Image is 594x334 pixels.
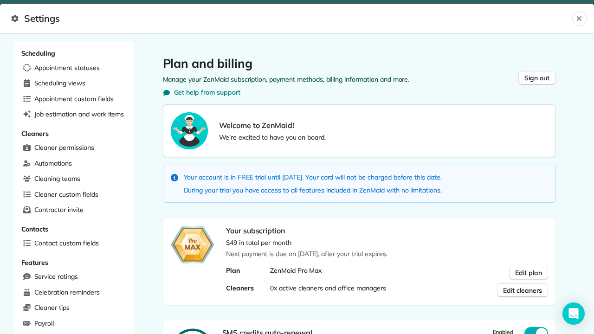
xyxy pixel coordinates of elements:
[226,226,285,235] span: Your subscription
[503,286,542,295] span: Edit cleaners
[19,237,129,250] a: Contact custom fields
[219,120,326,131] span: Welcome to ZenMaid!
[270,284,386,292] span: 0x active cleaners and office managers
[34,238,99,248] span: Contact custom fields
[19,141,129,155] a: Cleaner permissions
[562,302,585,325] div: Open Intercom Messenger
[226,284,254,292] span: Cleaners
[34,303,70,312] span: Cleaner tips
[34,159,72,168] span: Automations
[19,92,129,106] a: Appointment custom fields
[226,249,548,258] p: Next payment is due on [DATE], after your trial expires.
[163,88,240,97] button: Get help from support
[19,270,129,284] a: Service ratings
[497,283,548,297] button: Edit cleaners
[34,288,100,297] span: Celebration reminders
[184,186,442,195] p: During your trial you have access to all features included in ZenMaid with no limitations.
[21,129,49,138] span: Cleaners
[21,225,49,233] span: Contacts
[34,143,94,152] span: Cleaner permissions
[515,268,542,277] span: Edit plan
[19,157,129,171] a: Automations
[226,266,240,275] span: Plan
[19,108,129,122] a: Job estimation and work items
[34,174,80,183] span: Cleaning teams
[21,258,49,267] span: Features
[34,272,78,281] span: Service ratings
[19,172,129,186] a: Cleaning teams
[170,225,215,264] img: ZenMaid Pro Max Plan Badge
[34,78,85,88] span: Scheduling views
[34,205,84,214] span: Contractor invite
[19,77,129,90] a: Scheduling views
[163,75,555,84] p: Manage your ZenMaid subscription, payment methods, billing information and more.
[19,188,129,202] a: Cleaner custom fields
[226,238,291,247] p: $49 in total per month
[11,11,572,26] span: Settings
[163,56,555,71] h1: Plan and billing
[270,266,322,275] span: ZenMaid Pro Max
[219,133,326,142] span: We're excited to have you on board.
[34,319,54,328] span: Payroll
[34,190,98,199] span: Cleaner custom fields
[174,88,240,97] span: Get help from support
[19,286,129,300] a: Celebration reminders
[19,61,129,75] a: Appointment statuses
[34,109,124,119] span: Job estimation and work items
[21,49,56,58] span: Scheduling
[19,301,129,315] a: Cleaner tips
[572,11,587,26] button: Close
[184,173,442,182] p: Your account is in FREE trial until [DATE]. Your card will not be charged before this date.
[524,73,549,83] span: Sign out
[34,63,100,72] span: Appointment statuses
[19,203,129,217] a: Contractor invite
[518,71,555,85] button: Sign out
[509,266,548,280] button: Edit plan
[34,94,114,103] span: Appointment custom fields
[19,317,129,331] a: Payroll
